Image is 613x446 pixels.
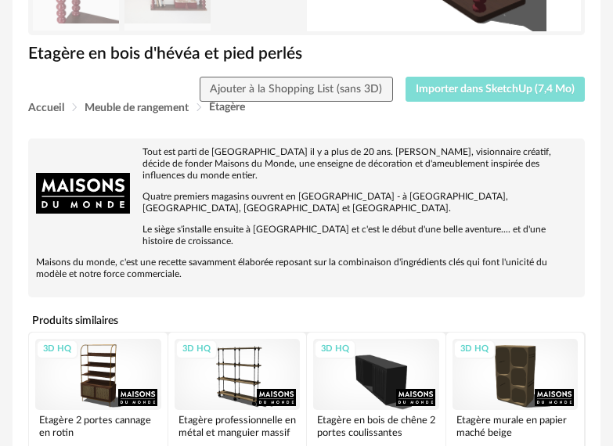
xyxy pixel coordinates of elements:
[36,224,577,247] p: Le siège s'installe ensuite à [GEOGRAPHIC_DATA] et c'est le début d'une belle aventure.... et d'u...
[210,84,382,95] span: Ajouter à la Shopping List (sans 3D)
[313,410,439,441] div: Etagère en bois de chêne 2 portes coulissantes
[175,410,301,441] div: Etagère professionnelle en métal et manguier massif
[314,340,356,359] div: 3D HQ
[209,102,245,113] span: Étagère
[416,84,575,95] span: Importer dans SketchUp (7,4 Mo)
[406,77,586,102] button: Importer dans SketchUp (7,4 Mo)
[28,310,585,332] h4: Produits similaires
[36,340,78,359] div: 3D HQ
[36,146,130,240] img: brand logo
[28,103,64,113] span: Accueil
[200,77,393,102] button: Ajouter à la Shopping List (sans 3D)
[36,191,577,214] p: Quatre premiers magasins ouvrent en [GEOGRAPHIC_DATA] - à [GEOGRAPHIC_DATA], [GEOGRAPHIC_DATA], [...
[28,102,585,113] div: Breadcrumb
[28,43,585,64] h1: Etagère en bois d'hévéa et pied perlés
[175,340,218,359] div: 3D HQ
[36,257,577,280] p: Maisons du monde, c'est une recette savamment élaborée reposant sur la combinaison d'ingrédients ...
[35,410,161,441] div: Etagère 2 portes cannage en rotin
[85,103,189,113] span: Meuble de rangement
[453,410,579,441] div: Etagère murale en papier maché beige
[36,146,577,182] p: Tout est parti de [GEOGRAPHIC_DATA] il y a plus de 20 ans. [PERSON_NAME], visionnaire créatif, dé...
[453,340,496,359] div: 3D HQ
